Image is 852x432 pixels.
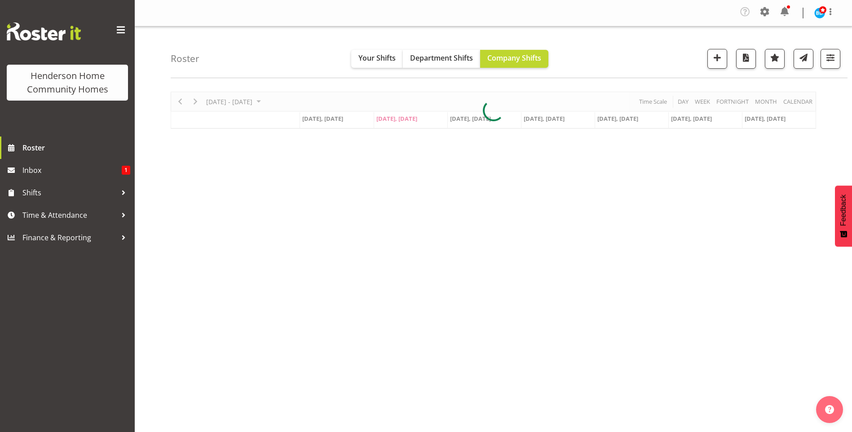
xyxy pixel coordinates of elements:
span: Shifts [22,186,117,199]
button: Your Shifts [351,50,403,68]
span: Roster [22,141,130,154]
img: Rosterit website logo [7,22,81,40]
span: Department Shifts [410,53,473,63]
img: help-xxl-2.png [825,405,834,414]
div: Henderson Home Community Homes [16,69,119,96]
button: Download a PDF of the roster according to the set date range. [736,49,756,69]
button: Company Shifts [480,50,548,68]
span: 1 [122,166,130,175]
span: Time & Attendance [22,208,117,222]
button: Highlight an important date within the roster. [765,49,785,69]
button: Add a new shift [707,49,727,69]
span: Company Shifts [487,53,541,63]
button: Send a list of all shifts for the selected filtered period to all rostered employees. [794,49,813,69]
button: Feedback - Show survey [835,185,852,247]
span: Feedback [839,194,848,226]
h4: Roster [171,53,199,64]
img: barbara-dunlop8515.jpg [814,8,825,18]
span: Finance & Reporting [22,231,117,244]
button: Filter Shifts [821,49,840,69]
span: Inbox [22,163,122,177]
button: Department Shifts [403,50,480,68]
span: Your Shifts [358,53,396,63]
